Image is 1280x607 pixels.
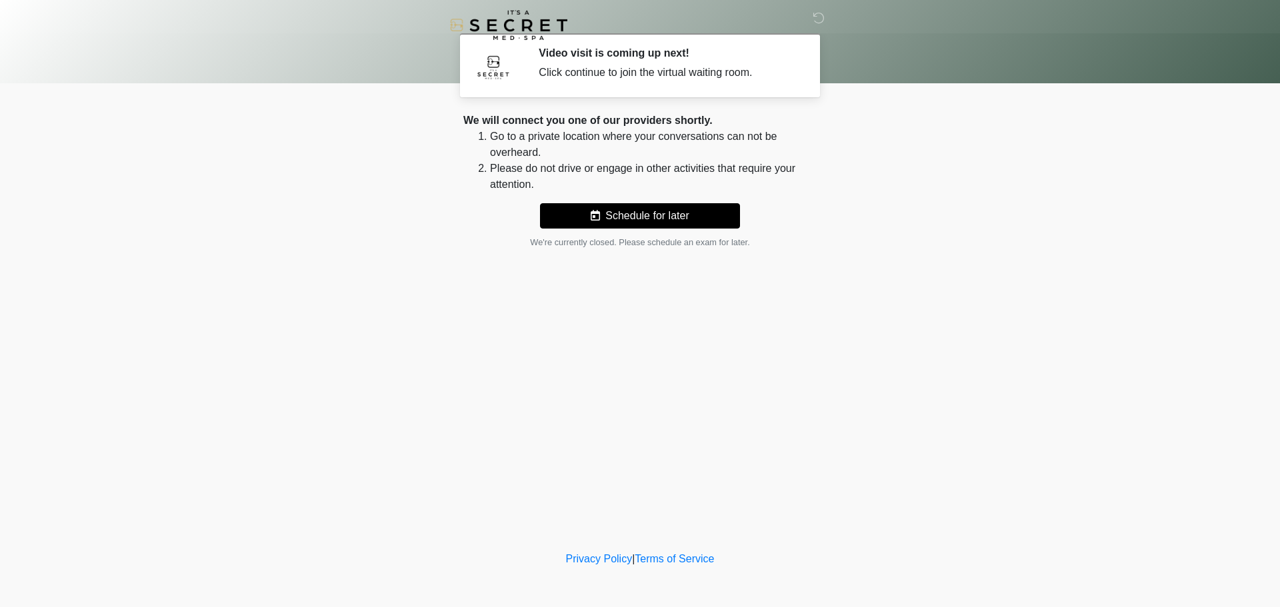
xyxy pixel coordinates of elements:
[635,553,714,564] a: Terms of Service
[490,161,817,193] li: Please do not drive or engage in other activities that require your attention.
[473,47,513,87] img: Agent Avatar
[566,553,633,564] a: Privacy Policy
[539,47,797,59] h2: Video visit is coming up next!
[540,203,740,229] button: Schedule for later
[463,113,817,129] div: We will connect you one of our providers shortly.
[539,65,797,81] div: Click continue to join the virtual waiting room.
[632,553,635,564] a: |
[450,10,567,40] img: It's A Secret Med Spa Logo
[490,129,817,161] li: Go to a private location where your conversations can not be overheard.
[530,237,749,247] small: We're currently closed. Please schedule an exam for later.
